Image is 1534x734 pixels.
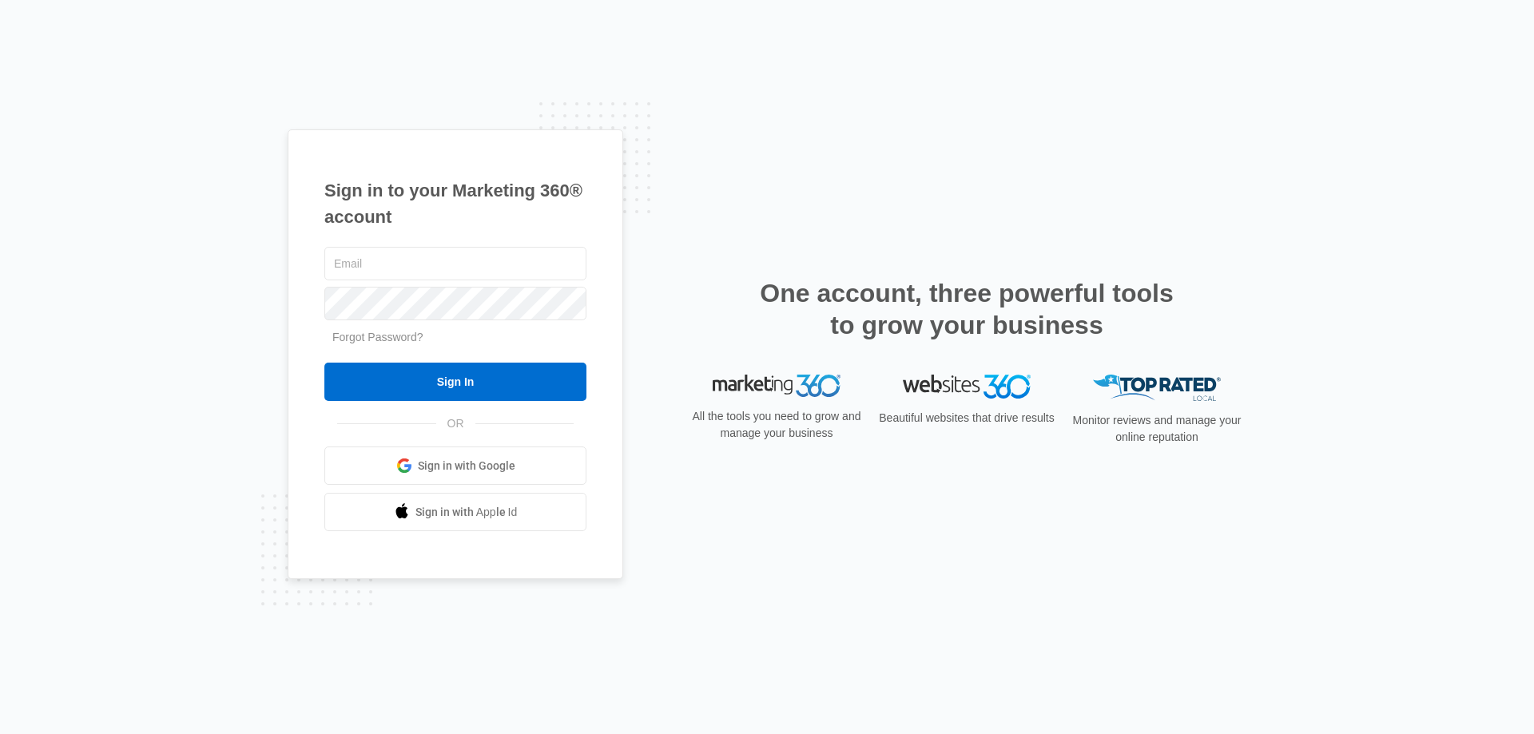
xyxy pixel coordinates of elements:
[324,493,586,531] a: Sign in with Apple Id
[324,363,586,401] input: Sign In
[713,375,841,397] img: Marketing 360
[687,408,866,442] p: All the tools you need to grow and manage your business
[877,410,1056,427] p: Beautiful websites that drive results
[1067,412,1246,446] p: Monitor reviews and manage your online reputation
[415,504,518,521] span: Sign in with Apple Id
[418,458,515,474] span: Sign in with Google
[1093,375,1221,401] img: Top Rated Local
[324,247,586,280] input: Email
[332,331,423,343] a: Forgot Password?
[324,446,586,485] a: Sign in with Google
[324,177,586,230] h1: Sign in to your Marketing 360® account
[903,375,1031,398] img: Websites 360
[436,415,475,432] span: OR
[755,277,1178,341] h2: One account, three powerful tools to grow your business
